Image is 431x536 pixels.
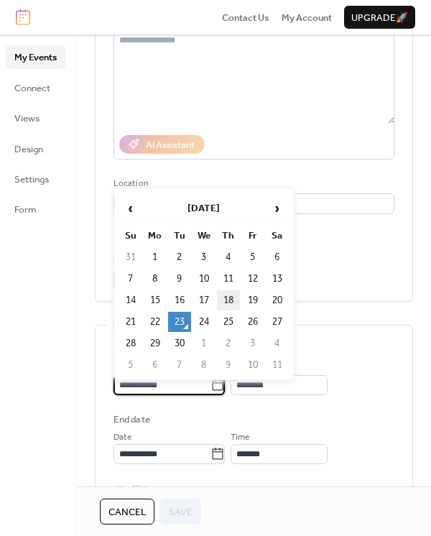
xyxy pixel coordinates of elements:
[6,198,65,221] a: Form
[119,290,142,310] td: 14
[193,247,215,267] td: 3
[16,9,30,25] img: logo
[217,226,240,246] th: Th
[168,312,191,332] td: 23
[6,137,65,160] a: Design
[144,193,264,224] th: [DATE]
[113,177,391,191] div: Location
[144,333,167,354] td: 29
[241,333,264,354] td: 3
[193,226,215,246] th: We
[193,312,215,332] td: 24
[6,45,65,68] a: My Events
[14,50,57,65] span: My Events
[266,247,289,267] td: 6
[266,312,289,332] td: 27
[113,430,131,445] span: Date
[168,226,191,246] th: Tu
[14,111,40,126] span: Views
[217,269,240,289] td: 11
[14,81,50,96] span: Connect
[144,247,167,267] td: 1
[266,290,289,310] td: 20
[193,355,215,375] td: 8
[193,333,215,354] td: 1
[344,6,415,29] button: Upgrade🚀
[6,76,65,99] a: Connect
[144,290,167,310] td: 15
[168,290,191,310] td: 16
[241,312,264,332] td: 26
[217,355,240,375] td: 9
[119,355,142,375] td: 5
[131,482,156,496] span: All day
[144,355,167,375] td: 6
[6,106,65,129] a: Views
[217,312,240,332] td: 25
[168,355,191,375] td: 7
[100,499,154,525] button: Cancel
[282,11,332,25] span: My Account
[14,203,37,217] span: Form
[168,269,191,289] td: 9
[119,247,142,267] td: 31
[222,10,269,24] a: Contact Us
[193,269,215,289] td: 10
[6,167,65,190] a: Settings
[241,247,264,267] td: 5
[120,194,142,223] span: ‹
[119,312,142,332] td: 21
[119,333,142,354] td: 28
[241,269,264,289] td: 12
[193,290,215,310] td: 17
[267,194,288,223] span: ›
[144,226,167,246] th: Mo
[217,247,240,267] td: 4
[113,412,150,427] div: End date
[168,333,191,354] td: 30
[168,247,191,267] td: 2
[222,11,269,25] span: Contact Us
[119,226,142,246] th: Su
[266,269,289,289] td: 13
[241,226,264,246] th: Fr
[282,10,332,24] a: My Account
[266,226,289,246] th: Sa
[144,312,167,332] td: 22
[231,430,249,445] span: Time
[144,269,167,289] td: 8
[119,269,142,289] td: 7
[14,142,43,157] span: Design
[266,333,289,354] td: 4
[217,290,240,310] td: 18
[241,355,264,375] td: 10
[351,11,408,25] span: Upgrade 🚀
[217,333,240,354] td: 2
[266,355,289,375] td: 11
[14,172,49,187] span: Settings
[241,290,264,310] td: 19
[108,505,146,519] span: Cancel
